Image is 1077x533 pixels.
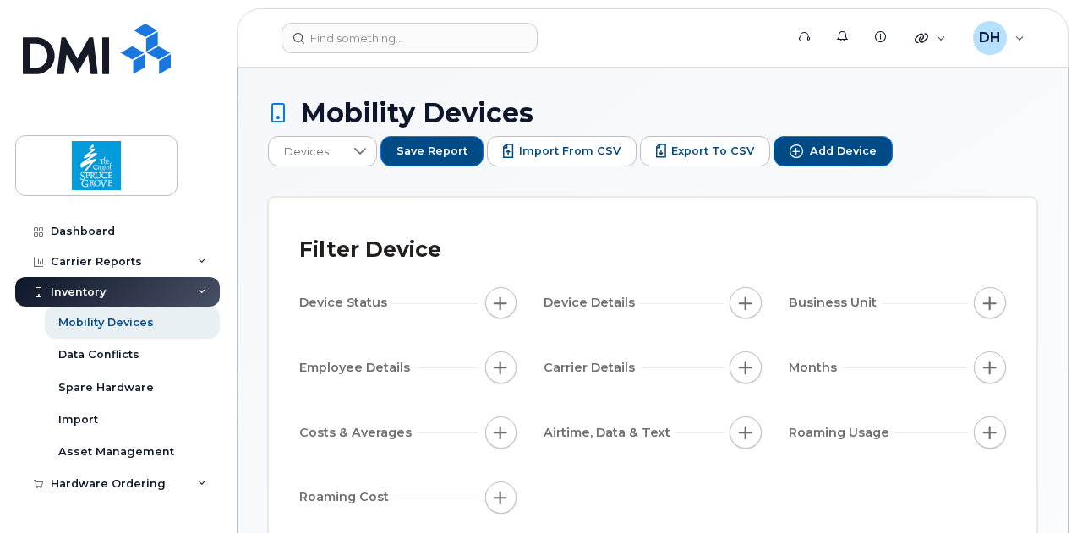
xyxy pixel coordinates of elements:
span: Months [789,359,842,377]
span: Carrier Details [544,359,640,377]
button: Save Report [380,136,484,166]
span: Roaming Usage [789,424,894,442]
span: Export to CSV [671,144,754,159]
div: Filter Device [299,228,441,272]
span: Business Unit [789,294,882,312]
span: Employee Details [299,359,415,377]
span: Device Details [544,294,640,312]
span: Save Report [396,144,467,159]
button: Export to CSV [640,136,771,166]
span: Device Status [299,294,392,312]
span: Devices [269,137,344,167]
span: Airtime, Data & Text [544,424,675,442]
span: Add Device [810,144,877,159]
button: Add Device [774,136,893,166]
span: Costs & Averages [299,424,417,442]
span: Roaming Cost [299,488,394,506]
button: Import from CSV [487,136,637,166]
span: Import from CSV [519,144,621,159]
span: Mobility Devices [300,98,533,128]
